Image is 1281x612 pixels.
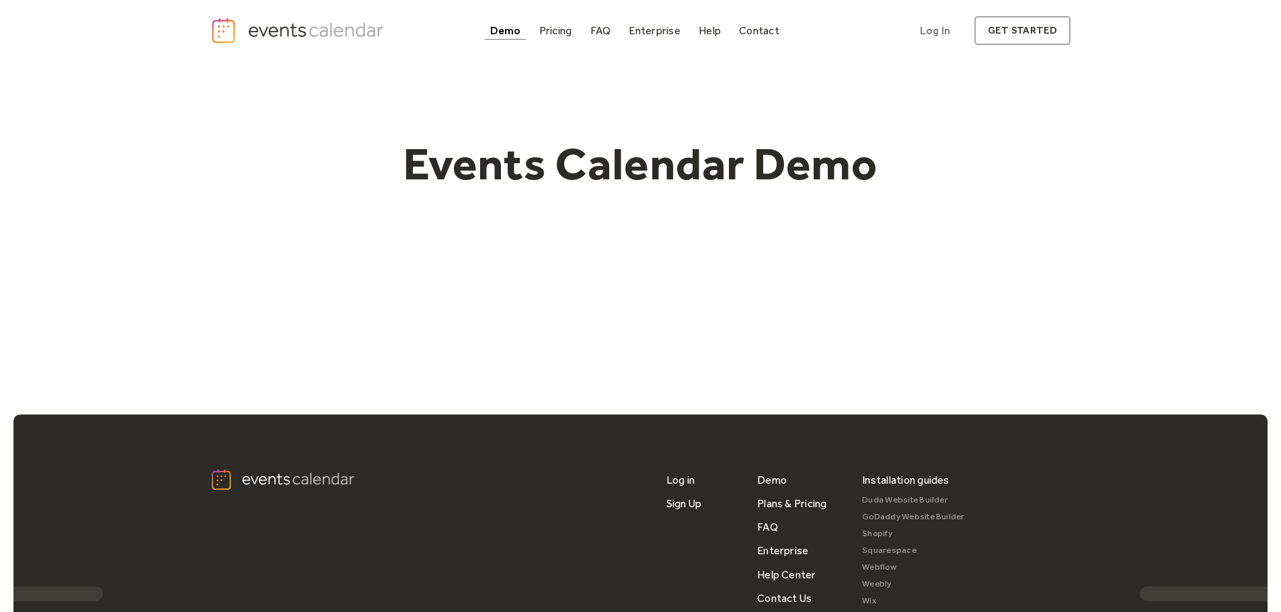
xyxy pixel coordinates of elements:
a: Weebly [862,576,965,593]
div: Help [699,27,721,34]
a: Help Center [757,563,816,586]
a: home [210,17,388,44]
a: Pricing [534,21,578,40]
a: Log in [666,468,695,492]
a: FAQ [585,21,617,40]
a: Webflow [862,559,965,576]
a: FAQ [757,515,778,539]
a: get started [974,16,1071,45]
div: Installation guides [862,468,949,492]
a: Contact [734,21,785,40]
a: Wix [862,593,965,609]
h1: Events Calendar Demo [383,136,899,191]
a: Squarespace [862,542,965,559]
div: Contact [739,27,779,34]
div: FAQ [590,27,611,34]
a: Enterprise [757,539,808,562]
a: Demo [485,21,527,40]
a: Shopify [862,525,965,542]
a: Enterprise [623,21,685,40]
a: Help [693,21,726,40]
a: Log In [906,16,964,45]
a: Demo [757,468,787,492]
a: Plans & Pricing [757,492,827,515]
a: Duda Website Builder [862,492,965,509]
a: GoDaddy Website Builder [862,509,965,525]
a: Sign Up [666,492,702,515]
a: Contact Us [757,586,812,610]
div: Enterprise [629,27,680,34]
div: Pricing [539,27,572,34]
div: Demo [490,27,521,34]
